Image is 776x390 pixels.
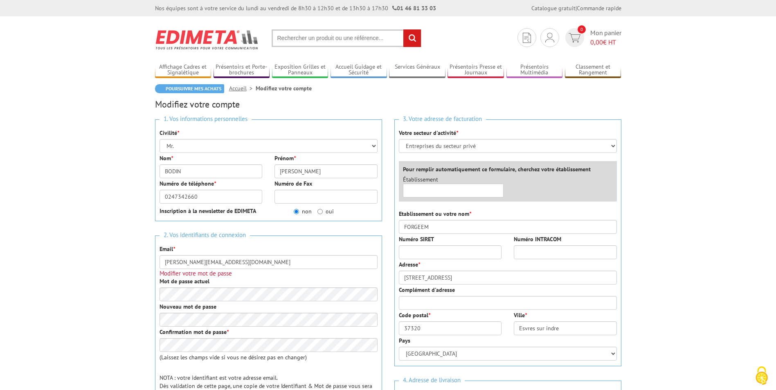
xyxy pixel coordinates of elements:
[160,269,232,277] span: Modifier votre mot de passe
[514,311,527,319] label: Ville
[160,154,173,162] label: Nom
[523,33,531,43] img: devis rapide
[155,84,224,93] a: Poursuivre mes achats
[399,286,455,294] label: Complément d'adresse
[294,207,312,215] label: non
[160,303,216,311] label: Nouveau mot de passe
[317,207,334,215] label: oui
[274,154,296,162] label: Prénom
[272,29,421,47] input: Rechercher un produit ou une référence...
[155,4,436,12] div: Nos équipes sont à votre service du lundi au vendredi de 8h30 à 12h30 et de 13h30 à 17h30
[160,277,209,285] label: Mot de passe actuel
[751,365,772,386] img: Cookies (fenêtre modale)
[331,63,387,77] a: Accueil Guidage et Sécurité
[590,38,603,46] span: 0,00
[399,235,434,243] label: Numéro SIRET
[531,4,576,12] a: Catalogue gratuit
[399,114,486,125] span: 3. Votre adresse de facturation
[577,4,621,12] a: Commande rapide
[160,114,252,125] span: 1. Vos informations personnelles
[214,63,270,77] a: Présentoirs et Porte-brochures
[399,311,430,319] label: Code postal
[397,175,510,197] div: Établissement
[155,99,621,109] h2: Modifiez votre compte
[160,207,256,215] strong: Inscription à la newsletter de EDIMETA
[578,25,586,34] span: 0
[565,63,621,77] a: Classement et Rangement
[590,28,621,47] span: Mon panier
[160,230,250,241] span: 2. Vos identifiants de connexion
[506,63,563,77] a: Présentoirs Multimédia
[590,38,621,47] span: € HT
[531,4,621,12] div: |
[448,63,504,77] a: Présentoirs Presse et Journaux
[399,129,458,137] label: Votre secteur d'activité
[747,362,776,390] button: Cookies (fenêtre modale)
[399,336,410,345] label: Pays
[399,375,465,386] span: 4. Adresse de livraison
[399,260,420,269] label: Adresse
[389,63,445,77] a: Services Généraux
[160,129,179,137] label: Civilité
[403,29,421,47] input: rechercher
[155,63,211,77] a: Affichage Cadres et Signalétique
[160,353,378,361] p: (Laissez les champs vide si vous ne désirez pas en changer)
[294,209,299,214] input: non
[563,28,621,47] a: devis rapide 0 Mon panier 0,00€ HT
[160,245,175,253] label: Email
[229,85,256,92] a: Accueil
[160,328,229,336] label: Confirmation mot de passe
[392,4,436,12] strong: 01 46 81 33 03
[155,25,259,55] img: Edimeta
[545,33,554,43] img: devis rapide
[399,210,471,218] label: Etablissement ou votre nom
[160,179,216,188] label: Numéro de téléphone
[569,33,580,43] img: devis rapide
[317,209,323,214] input: oui
[274,179,312,188] label: Numéro de Fax
[272,63,328,77] a: Exposition Grilles et Panneaux
[403,165,591,173] label: Pour remplir automatiquement ce formulaire, cherchez votre établissement
[514,235,561,243] label: Numéro INTRACOM
[256,84,312,92] li: Modifiez votre compte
